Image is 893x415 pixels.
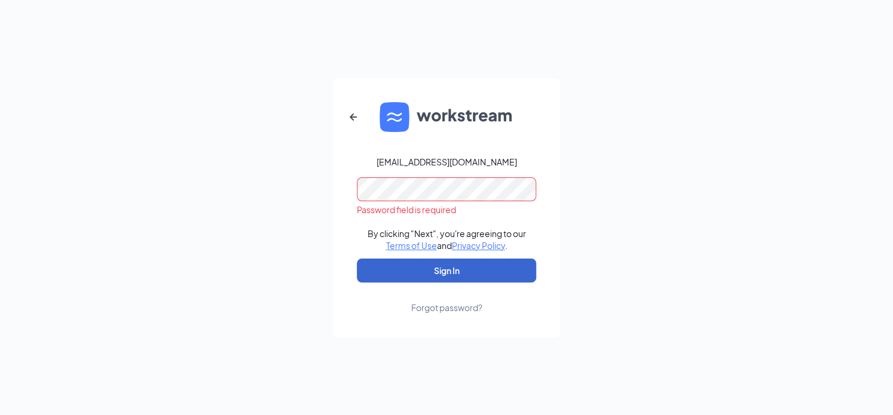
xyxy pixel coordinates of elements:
[339,103,368,131] button: ArrowLeftNew
[377,156,517,168] div: [EMAIL_ADDRESS][DOMAIN_NAME]
[380,102,513,132] img: WS logo and Workstream text
[346,110,360,124] svg: ArrowLeftNew
[411,282,482,313] a: Forgot password?
[357,259,536,282] button: Sign In
[386,240,437,251] a: Terms of Use
[357,204,536,216] div: Password field is required
[452,240,505,251] a: Privacy Policy
[368,228,526,251] div: By clicking "Next", you're agreeing to our and .
[411,302,482,313] div: Forgot password?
